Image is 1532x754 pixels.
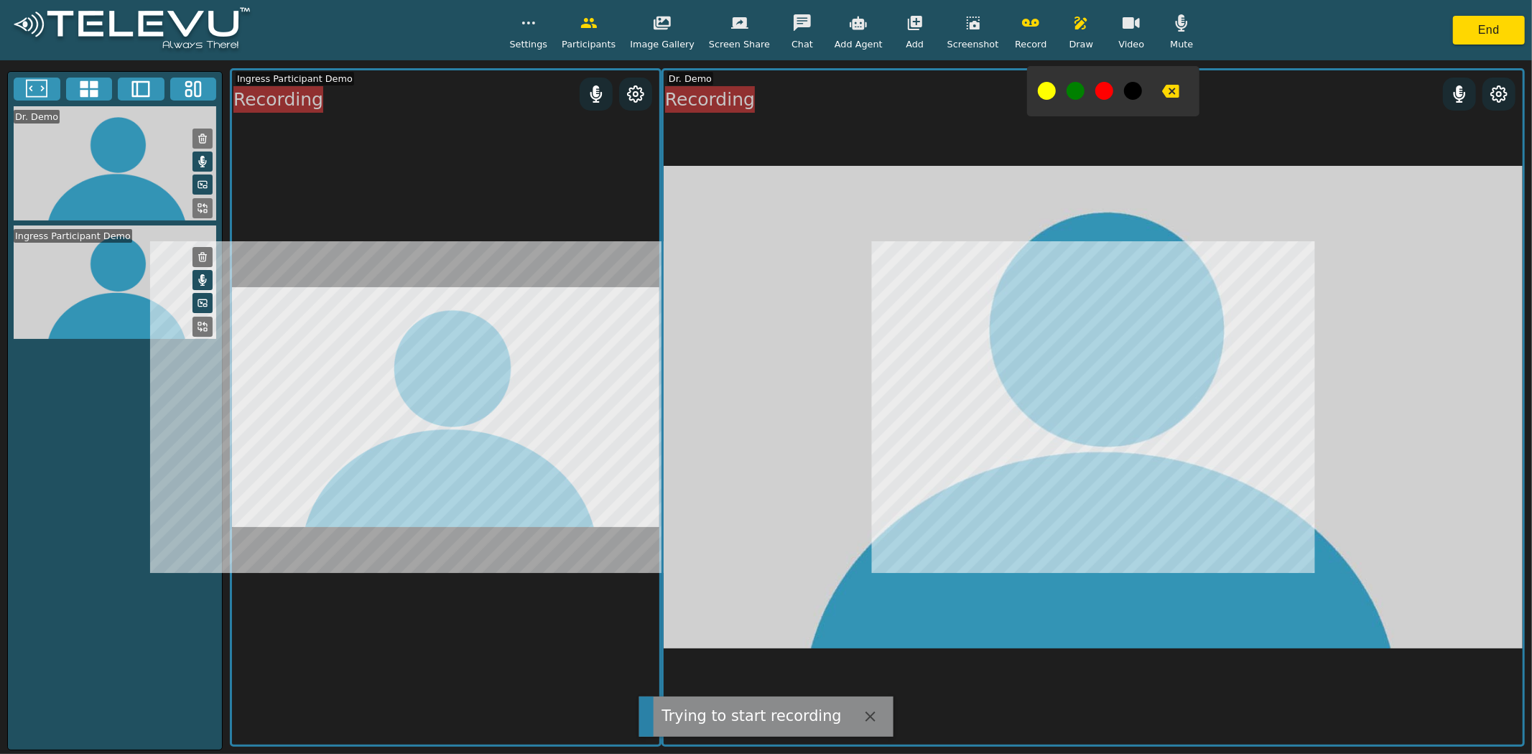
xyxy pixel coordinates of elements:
span: Add [906,37,924,51]
button: Fullscreen [14,78,60,101]
span: Video [1118,37,1144,51]
span: Record [1015,37,1046,51]
button: Three Window Medium [170,78,217,101]
span: Participants [562,37,616,51]
button: Two Window Medium [118,78,164,101]
div: Dr. Demo [14,110,60,124]
button: 4x4 [66,78,113,101]
span: Screenshot [947,37,999,51]
span: Draw [1069,37,1093,51]
span: Chat [791,37,813,51]
span: Add Agent [835,37,883,51]
button: End [1453,16,1525,45]
div: Trying to start recording [661,705,841,727]
button: Remove Feed [192,247,213,267]
button: Picture in Picture [192,174,213,195]
span: Settings [510,37,548,51]
div: Dr. Demo [667,72,713,85]
span: Image Gallery [630,37,695,51]
div: Recording [233,86,323,113]
div: Ingress Participant Demo [14,229,132,243]
span: Screen Share [709,37,770,51]
span: Mute [1170,37,1193,51]
button: Replace Feed [192,198,213,218]
button: Picture in Picture [192,293,213,313]
div: Ingress Participant Demo [236,72,354,85]
button: Remove Feed [192,129,213,149]
button: Replace Feed [192,317,213,337]
button: Mute [192,270,213,290]
img: logoWhite.png [7,4,256,57]
button: Mute [192,152,213,172]
div: Recording [665,86,755,113]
